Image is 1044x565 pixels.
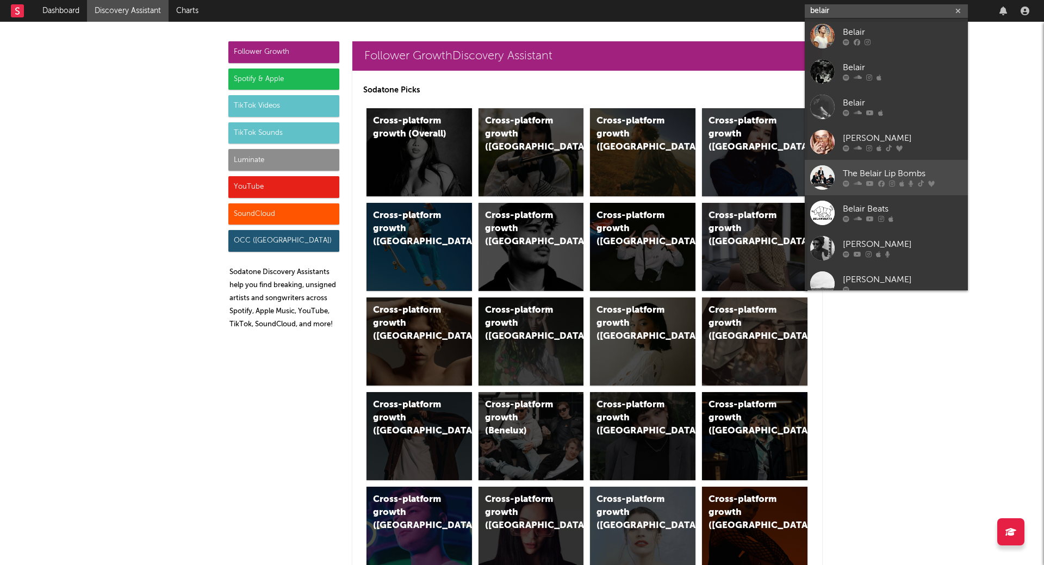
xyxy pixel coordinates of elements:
[485,115,559,154] div: Cross-platform growth ([GEOGRAPHIC_DATA])
[228,69,339,90] div: Spotify & Apple
[843,274,962,287] div: [PERSON_NAME]
[485,399,559,438] div: Cross-platform growth (Benelux)
[843,203,962,216] div: Belair Beats
[373,209,447,249] div: Cross-platform growth ([GEOGRAPHIC_DATA])
[596,304,670,343] div: Cross-platform growth ([GEOGRAPHIC_DATA])
[366,203,472,291] a: Cross-platform growth ([GEOGRAPHIC_DATA])
[805,195,968,231] a: Belair Beats
[805,231,968,266] a: [PERSON_NAME]
[843,26,962,39] div: Belair
[366,108,472,196] a: Cross-platform growth (Overall)
[373,493,447,532] div: Cross-platform growth ([GEOGRAPHIC_DATA])
[843,238,962,251] div: [PERSON_NAME]
[709,493,782,532] div: Cross-platform growth ([GEOGRAPHIC_DATA])
[805,4,968,18] input: Search for artists
[702,108,807,196] a: Cross-platform growth ([GEOGRAPHIC_DATA])
[228,122,339,144] div: TikTok Sounds
[373,304,447,343] div: Cross-platform growth ([GEOGRAPHIC_DATA])
[228,149,339,171] div: Luminate
[805,89,968,125] a: Belair
[478,392,584,480] a: Cross-platform growth (Benelux)
[590,297,695,386] a: Cross-platform growth ([GEOGRAPHIC_DATA])
[709,304,782,343] div: Cross-platform growth ([GEOGRAPHIC_DATA])
[590,108,695,196] a: Cross-platform growth ([GEOGRAPHIC_DATA])
[229,266,339,331] p: Sodatone Discovery Assistants help you find breaking, unsigned artists and songwriters across Spo...
[596,209,670,249] div: Cross-platform growth ([GEOGRAPHIC_DATA]/GSA)
[352,41,822,71] a: Follower GrowthDiscovery Assistant
[228,95,339,117] div: TikTok Videos
[702,392,807,480] a: Cross-platform growth ([GEOGRAPHIC_DATA])
[709,209,782,249] div: Cross-platform growth ([GEOGRAPHIC_DATA])
[228,41,339,63] div: Follower Growth
[590,203,695,291] a: Cross-platform growth ([GEOGRAPHIC_DATA]/GSA)
[596,493,670,532] div: Cross-platform growth ([GEOGRAPHIC_DATA])
[363,84,811,97] p: Sodatone Picks
[228,203,339,225] div: SoundCloud
[843,167,962,181] div: The Belair Lip Bombs
[596,115,670,154] div: Cross-platform growth ([GEOGRAPHIC_DATA])
[478,203,584,291] a: Cross-platform growth ([GEOGRAPHIC_DATA])
[702,203,807,291] a: Cross-platform growth ([GEOGRAPHIC_DATA])
[805,266,968,301] a: [PERSON_NAME]
[366,297,472,386] a: Cross-platform growth ([GEOGRAPHIC_DATA])
[373,115,447,141] div: Cross-platform growth (Overall)
[478,297,584,386] a: Cross-platform growth ([GEOGRAPHIC_DATA])
[478,108,584,196] a: Cross-platform growth ([GEOGRAPHIC_DATA])
[485,209,559,249] div: Cross-platform growth ([GEOGRAPHIC_DATA])
[805,18,968,54] a: Belair
[590,392,695,480] a: Cross-platform growth ([GEOGRAPHIC_DATA])
[702,297,807,386] a: Cross-platform growth ([GEOGRAPHIC_DATA])
[709,399,782,438] div: Cross-platform growth ([GEOGRAPHIC_DATA])
[228,176,339,198] div: YouTube
[843,61,962,74] div: Belair
[805,160,968,195] a: The Belair Lip Bombs
[843,132,962,145] div: [PERSON_NAME]
[709,115,782,154] div: Cross-platform growth ([GEOGRAPHIC_DATA])
[366,392,472,480] a: Cross-platform growth ([GEOGRAPHIC_DATA])
[373,399,447,438] div: Cross-platform growth ([GEOGRAPHIC_DATA])
[805,125,968,160] a: [PERSON_NAME]
[228,230,339,252] div: OCC ([GEOGRAPHIC_DATA])
[485,493,559,532] div: Cross-platform growth ([GEOGRAPHIC_DATA])
[843,97,962,110] div: Belair
[485,304,559,343] div: Cross-platform growth ([GEOGRAPHIC_DATA])
[805,54,968,89] a: Belair
[596,399,670,438] div: Cross-platform growth ([GEOGRAPHIC_DATA])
